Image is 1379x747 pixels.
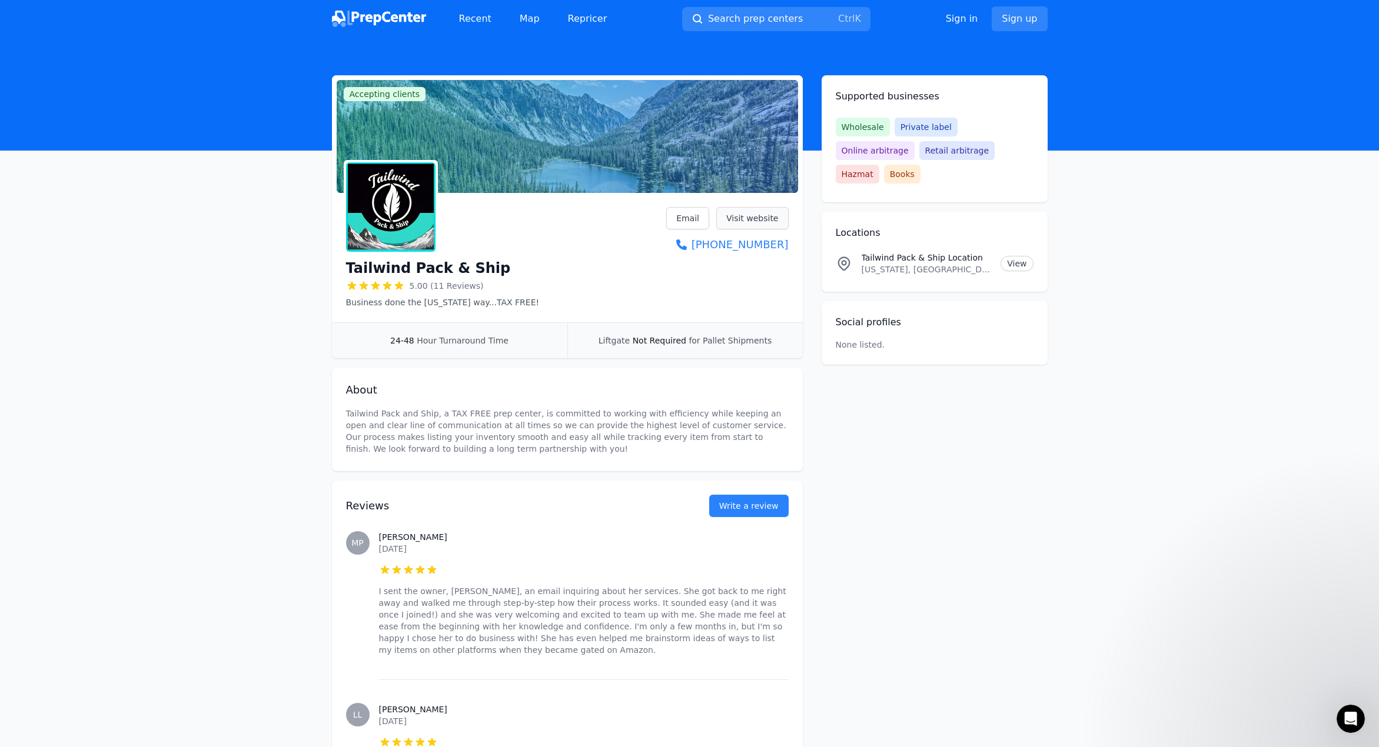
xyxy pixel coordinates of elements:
[510,7,549,31] a: Map
[410,280,484,292] span: 5.00 (11 Reviews)
[862,252,992,264] p: Tailwind Pack & Ship Location
[346,162,436,252] img: Tailwind Pack & Ship
[379,716,407,726] time: [DATE]
[836,141,915,160] span: Online arbitrage
[379,703,789,715] h3: [PERSON_NAME]
[946,12,978,26] a: Sign in
[633,336,686,345] span: Not Required
[992,6,1047,31] a: Sign up
[379,531,789,543] h3: [PERSON_NAME]
[346,259,511,278] h1: Tailwind Pack & Ship
[716,207,789,229] a: Visit website
[836,165,879,184] span: Hazmat
[682,7,870,31] button: Search prep centersCtrlK
[332,11,426,27] img: PrepCenter
[1337,705,1365,733] iframe: Intercom live chat
[417,336,509,345] span: Hour Turnaround Time
[353,711,363,719] span: LL
[895,118,958,136] span: Private label
[836,339,885,351] p: None listed.
[836,89,1034,104] h2: Supported businesses
[379,544,407,553] time: [DATE]
[346,498,672,514] h2: Reviews
[1001,256,1033,271] a: View
[379,585,789,656] p: I sent the owner, [PERSON_NAME], an email inquiring about her services. She got back to me right ...
[884,165,921,184] span: Books
[709,495,789,517] a: Write a review
[836,118,890,136] span: Wholesale
[666,207,709,229] a: Email
[666,236,788,253] a: [PHONE_NUMBER]
[862,264,992,275] p: [US_STATE], [GEOGRAPHIC_DATA]
[346,296,540,308] p: Business done the [US_STATE] way...TAX FREE!
[390,336,414,345] span: 24-48
[346,408,789,455] p: Tailwind Pack and Ship, a TAX FREE prep center, is committed to working with efficiency while kee...
[346,382,789,398] h2: About
[599,336,630,345] span: Liftgate
[689,336,772,345] span: for Pallet Shipments
[836,226,1034,240] h2: Locations
[855,13,861,24] kbd: K
[838,13,855,24] kbd: Ctrl
[450,7,501,31] a: Recent
[919,141,995,160] span: Retail arbitrage
[344,87,426,101] span: Accepting clients
[351,539,364,547] span: MP
[559,7,617,31] a: Repricer
[836,315,1034,329] h2: Social profiles
[708,12,803,26] span: Search prep centers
